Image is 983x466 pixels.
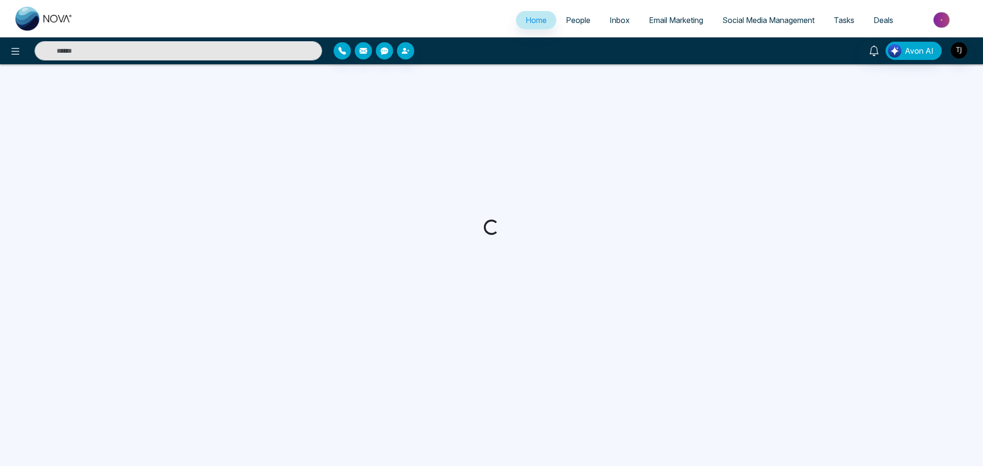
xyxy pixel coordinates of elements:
img: Market-place.gif [908,9,977,31]
span: Email Marketing [649,15,703,25]
span: Inbox [610,15,630,25]
img: User Avatar [951,42,967,58]
a: Deals [864,11,903,29]
span: Home [526,15,547,25]
span: People [566,15,590,25]
button: Avon AI [886,42,942,60]
a: Home [516,11,556,29]
a: Social Media Management [713,11,824,29]
a: Tasks [824,11,864,29]
a: Inbox [600,11,639,29]
span: Social Media Management [722,15,815,25]
a: People [556,11,600,29]
img: Lead Flow [888,44,901,58]
img: Nova CRM Logo [15,7,73,31]
span: Tasks [834,15,854,25]
span: Avon AI [905,45,934,57]
a: Email Marketing [639,11,713,29]
span: Deals [874,15,893,25]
